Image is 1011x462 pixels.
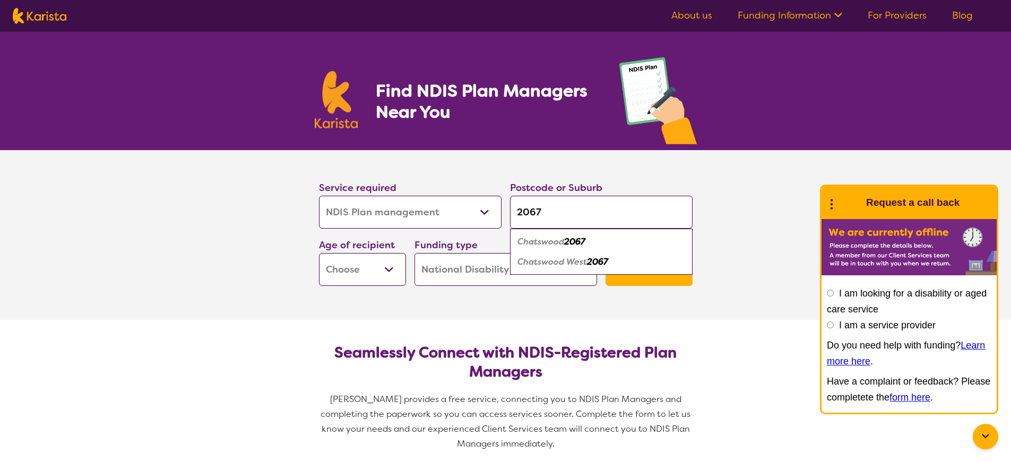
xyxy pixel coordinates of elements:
h1: Find NDIS Plan Managers Near You [376,80,598,123]
div: Chatswood 2067 [515,232,687,252]
a: For Providers [868,9,927,22]
p: Have a complaint or feedback? Please completete the . [827,373,991,405]
label: I am looking for a disability or aged care service [827,288,987,315]
em: 2067 [564,236,585,247]
h2: Seamlessly Connect with NDIS-Registered Plan Managers [327,343,684,381]
em: 2067 [587,256,608,267]
input: Type [510,196,693,229]
label: Funding type [414,239,478,251]
a: About us [671,9,712,22]
p: Do you need help with funding? . [827,337,991,369]
img: Karista [839,192,860,213]
img: Karista offline chat form to request call back [822,219,997,275]
h1: Request a call back [866,195,960,211]
label: I am a service provider [839,320,936,330]
span: [PERSON_NAME] provides a free service, connecting you to NDIS Plan Managers and completing the pa... [321,394,693,449]
div: Chatswood West 2067 [515,252,687,272]
a: Blog [952,9,973,22]
label: Service required [319,181,396,194]
a: form here [889,392,930,403]
em: Chatswood [517,236,564,247]
label: Postcode or Suburb [510,181,602,194]
a: Funding Information [738,9,842,22]
label: Age of recipient [319,239,395,251]
em: Chatswood West [517,256,587,267]
img: Karista logo [315,71,358,128]
img: Karista logo [13,8,66,24]
img: plan-management [619,57,697,150]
